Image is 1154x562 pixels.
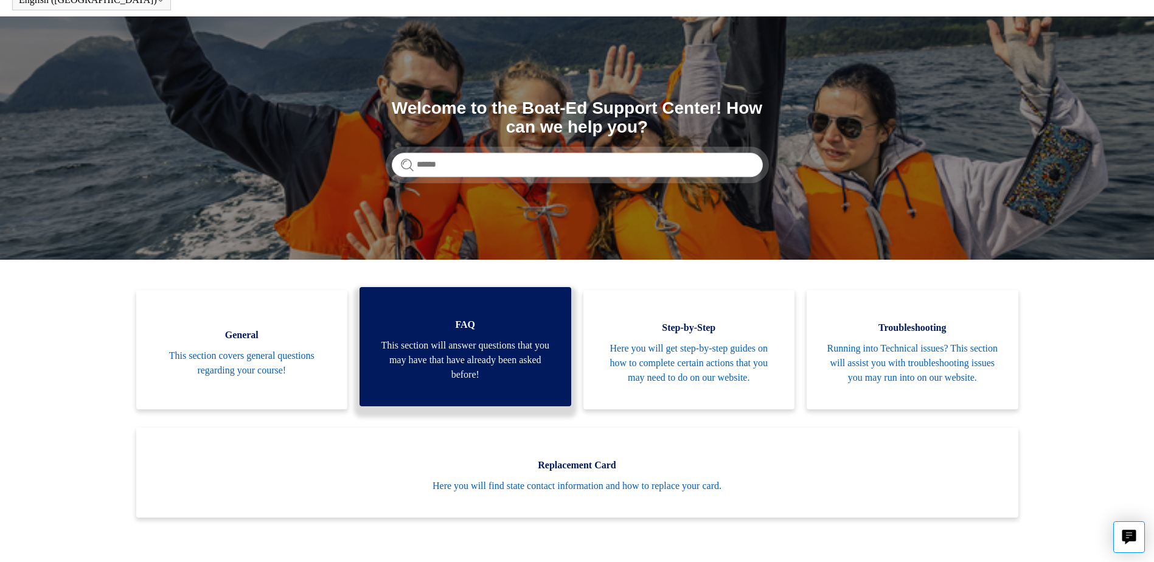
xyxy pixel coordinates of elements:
[825,321,1000,335] span: Troubleshooting
[602,321,777,335] span: Step-by-Step
[378,338,553,382] span: This section will answer questions that you may have that have already been asked before!
[392,99,763,137] h1: Welcome to the Boat-Ed Support Center! How can we help you?
[1113,521,1145,553] button: Live chat
[807,290,1018,409] a: Troubleshooting Running into Technical issues? This section will assist you with troubleshooting ...
[155,328,330,342] span: General
[155,349,330,378] span: This section covers general questions regarding your course!
[155,458,1000,473] span: Replacement Card
[378,317,553,332] span: FAQ
[392,153,763,177] input: Search
[825,341,1000,385] span: Running into Technical issues? This section will assist you with troubleshooting issues you may r...
[136,290,348,409] a: General This section covers general questions regarding your course!
[583,290,795,409] a: Step-by-Step Here you will get step-by-step guides on how to complete certain actions that you ma...
[155,479,1000,493] span: Here you will find state contact information and how to replace your card.
[360,287,571,406] a: FAQ This section will answer questions that you may have that have already been asked before!
[136,428,1018,518] a: Replacement Card Here you will find state contact information and how to replace your card.
[602,341,777,385] span: Here you will get step-by-step guides on how to complete certain actions that you may need to do ...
